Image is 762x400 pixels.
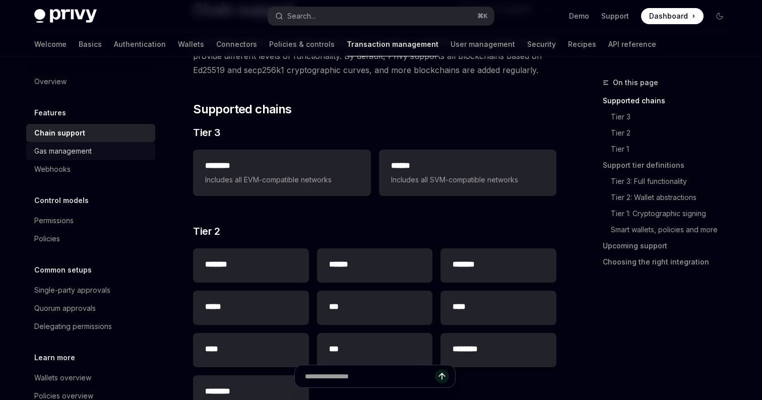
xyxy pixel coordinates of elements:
[603,173,736,189] a: Tier 3: Full functionality
[34,264,92,276] h5: Common setups
[26,317,155,336] a: Delegating permissions
[26,212,155,230] a: Permissions
[193,125,220,140] span: Tier 3
[649,11,688,21] span: Dashboard
[26,124,155,142] a: Chain support
[34,163,71,175] div: Webhooks
[305,365,435,387] input: Ask a question...
[603,93,736,109] a: Supported chains
[568,32,596,56] a: Recipes
[477,12,488,20] span: ⌘ K
[603,109,736,125] a: Tier 3
[391,174,544,186] span: Includes all SVM-compatible networks
[569,11,589,21] a: Demo
[205,174,358,186] span: Includes all EVM-compatible networks
[193,224,220,238] span: Tier 2
[26,281,155,299] a: Single-party approvals
[608,32,656,56] a: API reference
[527,32,556,56] a: Security
[79,32,102,56] a: Basics
[114,32,166,56] a: Authentication
[603,222,736,238] a: Smart wallets, policies and more
[216,32,257,56] a: Connectors
[641,8,704,24] a: Dashboard
[269,32,335,56] a: Policies & controls
[712,8,728,24] button: Toggle dark mode
[178,32,204,56] a: Wallets
[613,77,658,89] span: On this page
[26,369,155,387] a: Wallets overview
[287,10,315,22] div: Search...
[451,32,515,56] a: User management
[435,369,449,383] button: Send message
[603,238,736,254] a: Upcoming support
[34,302,96,314] div: Quorum approvals
[26,73,155,91] a: Overview
[601,11,629,21] a: Support
[379,150,556,196] a: **** *Includes all SVM-compatible networks
[34,215,74,227] div: Permissions
[34,352,75,364] h5: Learn more
[34,320,112,332] div: Delegating permissions
[34,194,89,207] h5: Control models
[34,233,60,245] div: Policies
[347,32,438,56] a: Transaction management
[603,189,736,206] a: Tier 2: Wallet abstractions
[26,230,155,248] a: Policies
[34,107,66,119] h5: Features
[26,142,155,160] a: Gas management
[26,160,155,178] a: Webhooks
[34,127,85,139] div: Chain support
[34,372,91,384] div: Wallets overview
[193,150,370,196] a: **** ***Includes all EVM-compatible networks
[603,157,736,173] a: Support tier definitions
[268,7,494,25] button: Open search
[603,125,736,141] a: Tier 2
[34,76,67,88] div: Overview
[34,284,110,296] div: Single-party approvals
[603,254,736,270] a: Choosing the right integration
[603,206,736,222] a: Tier 1: Cryptographic signing
[193,101,291,117] span: Supported chains
[603,141,736,157] a: Tier 1
[26,299,155,317] a: Quorum approvals
[34,145,92,157] div: Gas management
[34,32,67,56] a: Welcome
[34,9,97,23] img: dark logo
